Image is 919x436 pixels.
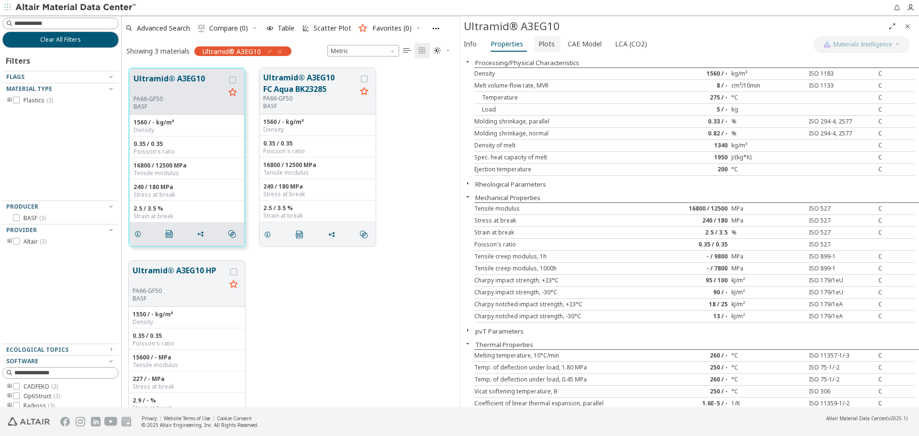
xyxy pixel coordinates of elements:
p: BASF [263,102,357,110]
button: Rheological Parameters [475,180,546,189]
span: Materials Intelligence [833,41,892,48]
span: Altair Material Data Center [826,415,886,422]
div: 16800 / 12500 MPa [263,161,372,169]
div: 1560 / - [658,70,732,78]
div: Showing 3 materials [126,46,190,56]
span: Favorites (0) [372,25,412,32]
button: Details [259,225,280,244]
div: ISO 899-1 [805,253,879,260]
button: pvT Parameters [475,327,524,335]
div: ISO 899-1 [805,265,879,272]
div: Charpy impact strength, -30°C [474,289,658,296]
img: Altair Material Data Center [15,3,137,12]
span: ( 3 ) [48,402,55,410]
i: toogle group [6,238,13,246]
div: 1/K [731,400,805,407]
div: PA66-GF50 [263,95,357,102]
div: 16800 / 12500 [658,205,732,212]
div: 250 / - [658,388,732,395]
p: BASF [134,103,225,111]
div: 0.82 / - [658,130,732,137]
span: Provider [6,226,37,234]
div: ISO 527 [805,229,879,236]
div: 0.35 / 0.35 [133,332,241,340]
div: 16800 / 12500 MPa [134,162,240,169]
div: 0.33 / - [658,118,732,125]
div: Poisson's ratio [263,147,372,155]
button: Mechanical Properties [475,193,540,202]
div: 240 / 180 MPa [263,183,372,190]
div: 18 / 25 [658,301,732,308]
span: Scatter Plot [314,25,351,32]
div: C [878,400,915,407]
div: kJ/m² [731,313,805,320]
button: Similar search [356,225,376,244]
button: Close [460,179,475,187]
button: Favorite [226,277,241,292]
div: Tensile creep modulus, 1h [474,253,658,260]
span: LCA (CO2) [615,36,647,52]
div: 200 [658,166,732,173]
span: Table [278,25,294,32]
div: 2.5 / 3.5 [658,229,732,236]
div: Tensile creep modulus, 1000h [474,265,658,272]
span: ( 3 ) [46,96,53,104]
div: C [878,253,915,260]
div: Poisson's ratio [133,340,241,347]
div: 250 / - [658,364,732,371]
button: PDF Download [161,224,181,244]
div: Ejection temperature [474,166,658,173]
div: Strain at break [474,229,658,236]
button: Provider [2,224,119,236]
div: C [878,142,915,149]
div: C [878,388,915,395]
span: Plastics [23,97,53,104]
button: Share [192,224,213,244]
p: BASF [133,295,226,302]
i: toogle group [6,97,13,104]
img: AI Copilot [823,41,831,48]
div: 0.35 / 0.35 [263,140,372,147]
span: Temperature [474,93,518,101]
div: Density [474,70,658,78]
button: Close [460,340,475,347]
div: 8 / - [658,82,732,89]
div: 240 / 180 [658,217,732,224]
div: MPa [731,205,805,212]
i:  [434,47,441,55]
div: - / 7800 [658,265,732,272]
div: kg/m³ [731,70,805,78]
div: Charpy impact strength, +23°C [474,277,658,284]
div: 2.9 / - % [133,397,241,404]
div: C [878,277,915,284]
button: Material Type [2,83,119,95]
div: Temp. of deflection under load, 0.45 MPa [474,376,658,383]
div: ISO 179/1eU [805,277,879,284]
i: toogle group [6,383,13,391]
a: Website Terms of Use [164,415,210,422]
span: Ultramid® A3EG10 [202,47,261,56]
div: 0.35 / 0.35 [658,241,732,248]
button: Ecological Topics [2,344,119,356]
div: cm³/10min [731,82,805,89]
div: Coefficient of linear thermal expansion, parallel [474,400,658,407]
div: Stress at break [263,190,372,198]
div: 1950 [658,154,732,161]
div: Charpy notched impact strength, +23°C [474,301,658,308]
div: 13 / - [658,313,732,320]
div: °C [731,376,805,383]
div: C [878,376,915,383]
div: 15600 / - MPa [133,354,241,361]
div: Unit System [327,45,399,56]
div: 1340 [658,142,732,149]
button: Ultramid® A3EG10 HP [133,265,226,287]
div: Strain at break [133,404,241,412]
div: Density of melt [474,142,658,149]
div: C [878,217,915,224]
div: Charpy notched impact strength, -30°C [474,313,658,320]
div: ISO 179/1eU [805,289,879,296]
div: MPa [731,265,805,272]
div: Vicat softening temperature, B [474,388,658,395]
div: ISO 75-1/-2 [805,364,879,371]
div: C [878,82,915,89]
